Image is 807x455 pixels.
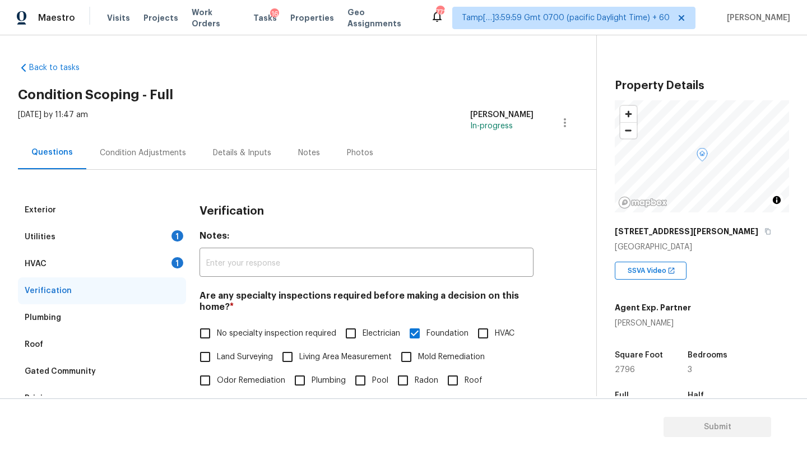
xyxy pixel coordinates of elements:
[290,12,334,24] span: Properties
[200,206,264,217] h3: Verification
[217,375,285,387] span: Odor Remediation
[615,351,663,359] h5: Square Foot
[25,205,56,216] div: Exterior
[426,328,469,340] span: Foundation
[763,226,773,236] button: Copy Address
[312,375,346,387] span: Plumbing
[192,7,240,29] span: Work Orders
[213,147,271,159] div: Details & Inputs
[615,262,687,280] div: SSVA Video
[171,257,183,268] div: 1
[18,109,88,136] div: [DATE] by 11:47 am
[25,285,72,296] div: Verification
[418,351,485,363] span: Mold Remediation
[200,290,534,317] h4: Are any specialty inspections required before making a decision on this home?
[25,366,96,377] div: Gated Community
[620,122,637,138] button: Zoom out
[697,148,708,165] div: Map marker
[18,62,126,73] a: Back to tasks
[615,80,789,91] h3: Property Details
[38,12,75,24] span: Maestro
[217,351,273,363] span: Land Surveying
[436,7,444,18] div: 771
[299,351,392,363] span: Living Area Measurement
[615,100,789,212] canvas: Map
[298,147,320,159] div: Notes
[615,242,789,253] div: [GEOGRAPHIC_DATA]
[270,8,279,20] div: 16
[143,12,178,24] span: Projects
[620,106,637,122] button: Zoom in
[615,318,691,329] div: [PERSON_NAME]
[628,265,671,276] span: SSVA Video
[615,366,635,374] span: 2796
[495,328,514,340] span: HVAC
[107,12,130,24] span: Visits
[770,193,783,207] button: Toggle attribution
[25,393,53,404] div: Pricing
[347,7,417,29] span: Geo Assignments
[31,147,73,158] div: Questions
[415,375,438,387] span: Radon
[25,231,55,243] div: Utilities
[688,392,739,407] h5: Half Bathrooms
[25,339,43,350] div: Roof
[773,194,780,206] span: Toggle attribution
[171,230,183,242] div: 1
[200,230,534,246] h4: Notes:
[688,366,692,374] span: 3
[462,12,670,24] span: Tamp[…]3:59:59 Gmt 0700 (pacific Daylight Time) + 60
[25,312,61,323] div: Plumbing
[363,328,400,340] span: Electrician
[615,302,691,313] h5: Agent Exp. Partner
[470,122,513,130] span: In-progress
[18,89,596,100] h2: Condition Scoping - Full
[667,267,675,275] img: Open In New Icon
[470,109,534,120] div: [PERSON_NAME]
[688,351,727,359] h5: Bedrooms
[615,226,758,237] h5: [STREET_ADDRESS][PERSON_NAME]
[465,375,483,387] span: Roof
[347,147,373,159] div: Photos
[25,258,47,270] div: HVAC
[253,14,277,22] span: Tasks
[100,147,186,159] div: Condition Adjustments
[620,123,637,138] span: Zoom out
[372,375,388,387] span: Pool
[615,392,666,407] h5: Full Bathrooms
[217,328,336,340] span: No specialty inspection required
[618,196,667,209] a: Mapbox homepage
[722,12,790,24] span: [PERSON_NAME]
[200,250,534,277] input: Enter your response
